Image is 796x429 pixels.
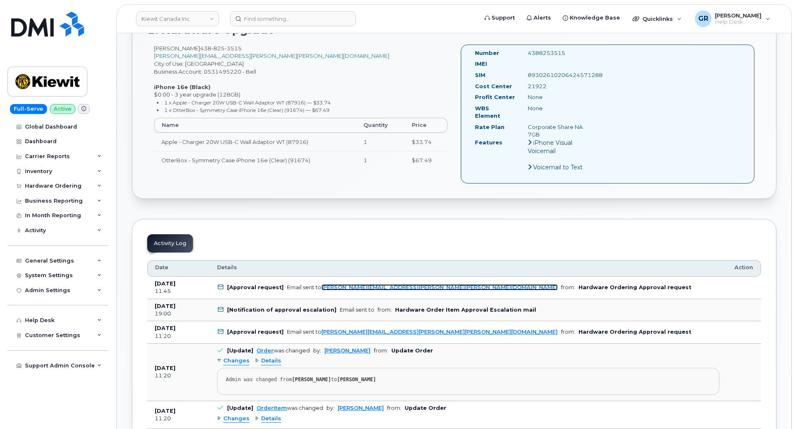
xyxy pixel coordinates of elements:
[155,288,202,295] div: 11:45
[404,133,447,151] td: $33.74
[356,118,404,133] th: Quantity
[522,71,595,79] div: 89302610206424571288
[230,11,356,26] input: Find something...
[534,14,551,22] span: Alerts
[287,329,558,335] div: Email sent to
[561,284,575,290] span: from:
[155,303,176,309] b: [DATE]
[136,11,219,26] a: Kiewit Canada Inc
[356,151,404,169] td: 1
[261,357,281,365] span: Details
[257,405,287,411] a: OrderItem
[154,133,356,151] td: Apple - Charger 20W USB-C Wall Adaptor WT (87916)
[155,372,202,379] div: 11:20
[479,10,521,26] a: Support
[475,60,487,68] label: IMEI
[155,415,202,422] div: 11:20
[155,310,202,317] div: 19:00
[227,284,284,290] b: [Approval request]
[223,357,250,365] span: Changes
[643,15,673,22] span: Quicklinks
[227,347,253,354] b: [Update]
[147,45,454,176] div: [PERSON_NAME] City of Use: [GEOGRAPHIC_DATA] Business Account: 0531495220 - Bell $0.00 - 3 year u...
[225,45,242,52] span: 3515
[533,164,583,171] span: Voicemail to Text
[522,104,595,112] div: None
[257,405,323,411] div: was changed
[378,307,392,313] span: from:
[395,307,536,313] b: Hardware Order Item Approval Escalation mail
[164,99,331,106] small: 1 x Apple - Charger 20W USB-C Wall Adaptor WT (87916) — $33.74
[155,408,176,414] b: [DATE]
[154,84,210,90] strong: iPhone 16e (Black)
[227,405,253,411] b: [Update]
[326,405,334,411] span: by:
[715,19,761,25] span: Help Desk
[387,405,401,411] span: from:
[404,151,447,169] td: $67.49
[557,10,626,26] a: Knowledge Base
[337,377,376,382] strong: [PERSON_NAME]
[715,12,761,19] span: [PERSON_NAME]
[475,123,504,131] label: Rate Plan
[321,284,558,290] a: [PERSON_NAME][EMAIL_ADDRESS][PERSON_NAME][PERSON_NAME][DOMAIN_NAME]
[261,415,281,423] span: Details
[200,45,242,52] span: 438
[227,307,336,313] b: [Notification of approval escalation]
[404,118,447,133] th: Price
[324,347,371,354] a: [PERSON_NAME]
[578,329,691,335] b: Hardware Ordering Approval request
[492,14,515,22] span: Support
[338,405,384,411] a: [PERSON_NAME]
[313,347,321,354] span: by:
[287,284,558,290] div: Email sent to
[226,377,711,383] div: Admin was changed from to
[155,325,176,331] b: [DATE]
[727,260,761,277] th: Action
[570,14,620,22] span: Knowledge Base
[356,133,404,151] td: 1
[321,329,558,335] a: [PERSON_NAME][EMAIL_ADDRESS][PERSON_NAME][PERSON_NAME][DOMAIN_NAME]
[292,377,331,382] strong: [PERSON_NAME]
[217,264,237,271] span: Details
[578,284,691,290] b: Hardware Ordering Approval request
[475,82,512,90] label: Cost Center
[475,139,502,146] label: Features
[528,139,572,155] span: iPhone Visual Voicemail
[627,10,687,27] div: Quicklinks
[155,365,176,371] b: [DATE]
[374,347,388,354] span: from:
[155,264,168,271] span: Date
[475,71,485,79] label: SIM
[561,329,575,335] span: from:
[689,10,776,27] div: Gabriel Rains
[521,10,557,26] a: Alerts
[760,393,790,423] iframe: Messenger Launcher
[154,52,389,59] a: [PERSON_NAME][EMAIL_ADDRESS][PERSON_NAME][PERSON_NAME][DOMAIN_NAME]
[391,347,433,354] b: Update Order
[475,104,515,120] label: WBS Element
[475,49,499,57] label: Number
[155,280,176,287] b: [DATE]
[154,118,356,133] th: Name
[227,329,284,335] b: [Approval request]
[698,14,708,24] span: GR
[522,93,595,101] div: None
[522,82,595,90] div: 21922
[223,415,250,423] span: Changes
[211,45,225,52] span: 825
[475,93,515,101] label: Profit Center
[340,307,374,313] div: Email sent to
[522,49,595,57] div: 4388253515
[522,123,595,139] div: Corporate Share NA 7GB
[164,107,329,113] small: 1 x OtterBox - Symmetry Case iPhone 16e (Clear) (91674) — $67.49
[257,347,274,354] a: Order
[154,151,356,169] td: OtterBox - Symmetry Case iPhone 16e (Clear) (91674)
[155,332,202,340] div: 11:20
[405,405,446,411] b: Update Order
[257,347,310,354] div: was changed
